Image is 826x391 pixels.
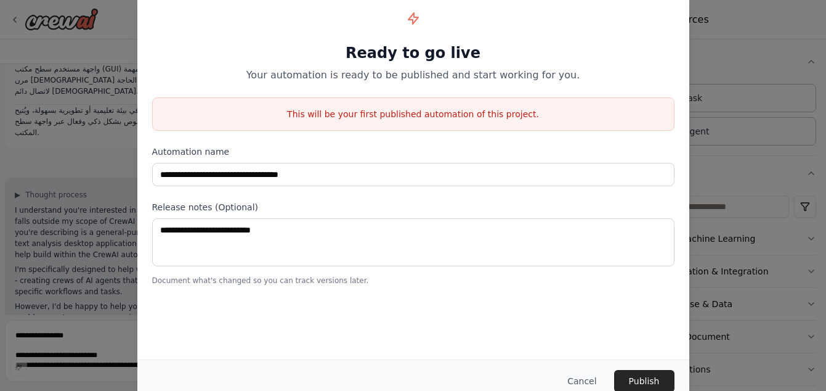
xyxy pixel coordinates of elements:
[152,201,674,213] label: Release notes (Optional)
[152,43,674,63] h1: Ready to go live
[152,276,674,286] p: Document what's changed so you can track versions later.
[153,108,674,120] p: This will be your first published automation of this project.
[152,68,674,83] p: Your automation is ready to be published and start working for you.
[152,146,674,158] label: Automation name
